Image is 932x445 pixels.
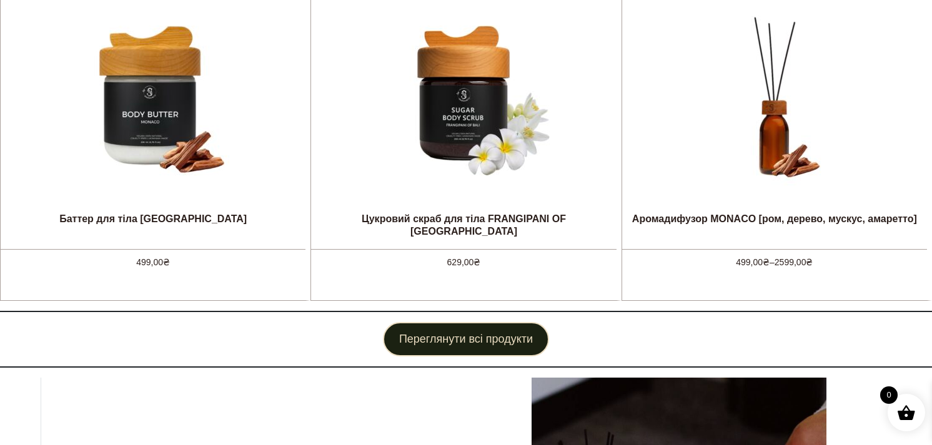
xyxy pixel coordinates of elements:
[447,257,481,267] span: 629,00
[163,257,170,267] span: ₴
[383,322,549,356] a: Переглянути всі продукти
[806,257,813,267] span: ₴
[622,249,927,280] div: –
[632,213,917,238] div: Аромадифузор MONACO [ром, дерево, мускус, амаретто]
[370,6,557,193] img: Цукровий скраб для тіла FRANGIPANI OF BALI
[136,257,170,267] span: 499,00
[59,213,247,238] div: Баттер для тіла [GEOGRAPHIC_DATA]
[473,257,480,267] span: ₴
[880,386,898,404] span: 0
[763,257,770,267] span: ₴
[681,6,868,193] img: Аромадифузор MONACO [ром, дерево, мускус, амаретто]
[736,257,770,267] span: 499,00
[59,6,247,193] img: Баттер для тіла MONACO
[775,257,813,267] span: 2599,00
[311,213,616,238] div: Цукровий скраб для тіла FRANGIPANI OF [GEOGRAPHIC_DATA]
